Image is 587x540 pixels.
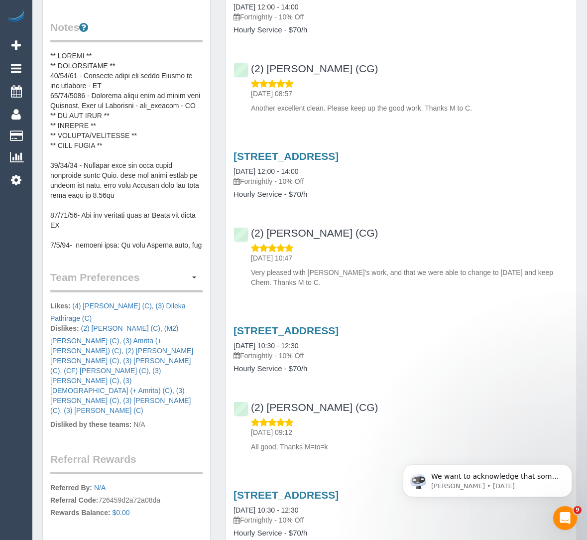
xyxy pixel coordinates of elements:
p: Fortnightly - 10% Off [234,515,569,525]
a: (3) Dileka Pathirage (C) [50,302,186,322]
legend: Team Preferences [50,270,203,292]
a: (3) [PERSON_NAME] (C) [64,406,143,414]
a: (4) [PERSON_NAME] (C) [72,302,151,310]
p: 726459d2a72a08da [50,483,203,520]
label: Rewards Balance: [50,508,111,518]
a: [STREET_ADDRESS] [234,325,339,336]
a: [STREET_ADDRESS] [234,150,339,162]
a: (3) [PERSON_NAME] (C) [50,357,191,375]
span: , [50,387,185,405]
legend: Notes [50,20,203,42]
iframe: Intercom notifications message [388,443,587,513]
label: Dislikes: [50,323,79,333]
p: Message from Ellie, sent 5d ago [43,38,172,47]
a: (2) [PERSON_NAME] (CG) [234,402,378,413]
p: Another excellent clean. Please keep up the good work. Thanks M to C. [251,103,569,113]
a: (2) [PERSON_NAME] (CG) [234,63,378,74]
p: Fortnightly - 10% Off [234,176,569,186]
a: (2) [PERSON_NAME] (CG) [234,227,378,239]
a: (3) [PERSON_NAME] (C) [50,397,191,414]
pre: ** LOREMI ** ** DOLORSITAME ** 40/54/61 - Consecte adipi eli seddo Eiusmo te inc utlabore - ET 65... [50,51,203,250]
span: 9 [574,506,582,514]
a: [DATE] 10:30 - 12:30 [234,342,298,350]
h4: Hourly Service - $70/h [234,365,569,373]
a: $0.00 [113,509,130,517]
h4: Hourly Service - $70/h [234,26,569,34]
a: [DATE] 12:00 - 14:00 [234,3,298,11]
span: , [50,397,191,414]
a: [DATE] 10:30 - 12:30 [234,506,298,514]
span: , [72,302,153,310]
img: Automaid Logo [6,10,26,24]
a: (2) [PERSON_NAME] [PERSON_NAME] (C) [50,347,193,365]
h4: Hourly Service - $70/h [234,190,569,199]
a: (3) Amrita (+ [PERSON_NAME]) (C) [50,337,162,355]
label: Disliked by these teams: [50,419,131,429]
a: (3) [DEMOGRAPHIC_DATA] (+ Amrita) (C) [50,377,172,395]
span: N/A [133,420,145,428]
span: , [50,337,162,355]
p: [DATE] 09:12 [251,427,569,437]
iframe: Intercom live chat [553,506,577,530]
a: N/A [94,484,106,492]
a: [STREET_ADDRESS] [234,489,339,501]
a: (2) [PERSON_NAME] (C) [81,324,160,332]
span: , [50,377,174,395]
span: , [50,367,161,385]
p: [DATE] 10:47 [251,253,569,263]
span: , [50,324,179,345]
p: [DATE] 08:57 [251,89,569,99]
span: , [50,357,191,375]
a: (3) [PERSON_NAME] (C) [50,387,185,405]
p: Fortnightly - 10% Off [234,351,569,361]
a: [DATE] 12:00 - 14:00 [234,167,298,175]
span: , [81,324,162,332]
a: (3) [PERSON_NAME] (C) [50,367,161,385]
a: (CF) [PERSON_NAME] (C) [64,367,148,375]
p: Very pleased with [PERSON_NAME]'s work, and that we were able to change to [DATE] and keep Chem. ... [251,268,569,287]
p: Fortnightly - 10% Off [234,12,569,22]
span: We want to acknowledge that some users may be experiencing lag or slower performance in our softw... [43,29,171,165]
p: All good, Thanks M=to=k [251,442,569,452]
label: Likes: [50,301,70,311]
legend: Referral Rewards [50,452,203,474]
a: (M2) [PERSON_NAME] (C) [50,324,179,345]
label: Referred By: [50,483,92,493]
h4: Hourly Service - $70/h [234,529,569,538]
span: , [62,367,150,375]
span: , [50,347,193,365]
label: Referral Code: [50,495,98,505]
